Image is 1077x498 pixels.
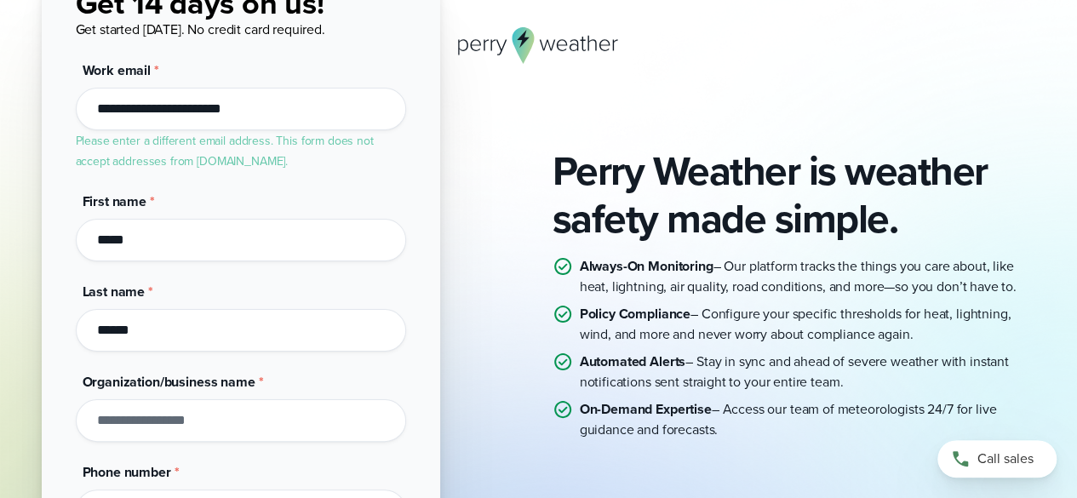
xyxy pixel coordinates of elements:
[83,282,146,301] span: Last name
[83,60,151,80] span: Work email
[553,147,1036,243] h1: Perry Weather is weather safety made simple.
[83,192,146,211] span: First name
[83,372,255,392] span: Organization/business name
[977,449,1034,469] span: Call sales
[580,304,690,323] strong: Policy Compliance
[580,256,713,276] strong: Always-On Monitoring
[580,256,1036,297] p: – Our platform tracks the things you care about, like heat, lightning, air quality, road conditio...
[580,352,686,371] strong: Automated Alerts
[83,462,171,482] span: Phone number
[580,304,1036,345] p: – Configure your specific thresholds for heat, lightning, wind, and more and never worry about co...
[76,132,374,170] label: Please enter a different email address. This form does not accept addresses from [DOMAIN_NAME].
[580,399,712,419] strong: On-Demand Expertise
[580,399,1036,440] p: – Access our team of meteorologists 24/7 for live guidance and forecasts.
[76,20,325,39] span: Get started [DATE]. No credit card required.
[937,440,1057,478] a: Call sales
[580,352,1036,392] p: – Stay in sync and ahead of severe weather with instant notifications sent straight to your entir...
